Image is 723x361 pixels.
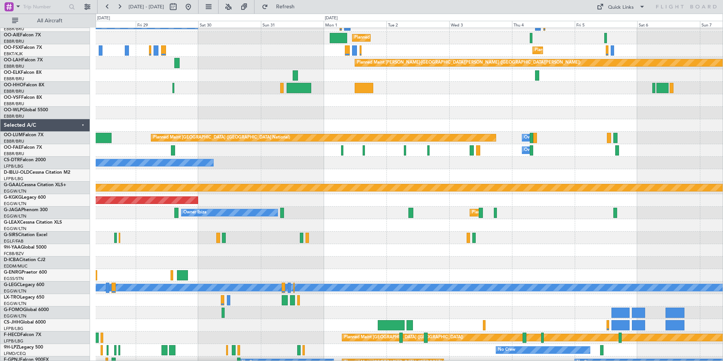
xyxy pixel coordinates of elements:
div: Thu 4 [512,21,575,28]
span: OO-HHO [4,83,23,87]
a: OO-LAHFalcon 7X [4,58,43,62]
a: EGGW/LTN [4,201,26,207]
a: EBBR/BRU [4,101,24,107]
span: OO-AIE [4,33,20,37]
span: G-ENRG [4,270,22,275]
button: Refresh [258,1,304,13]
span: OO-FSX [4,45,21,50]
a: EBBR/BRU [4,89,24,94]
a: D-IBLU-OLDCessna Citation M2 [4,170,70,175]
button: All Aircraft [8,15,82,27]
a: EGGW/LTN [4,301,26,307]
span: 9H-LPZ [4,345,19,350]
a: OO-HHOFalcon 8X [4,83,44,87]
a: CS-JHHGlobal 6000 [4,320,46,325]
div: Quick Links [608,4,634,11]
a: OO-LUMFalcon 7X [4,133,43,137]
a: EGSS/STN [4,276,24,282]
button: Quick Links [593,1,649,13]
span: G-SIRS [4,233,18,237]
span: 9H-YAA [4,245,21,250]
a: G-LEGCLegacy 600 [4,283,44,287]
div: Fri 5 [575,21,638,28]
a: OO-WLPGlobal 5500 [4,108,48,112]
div: Sat 30 [198,21,261,28]
div: [DATE] [325,15,338,22]
span: OO-FAE [4,145,21,150]
div: Wed 3 [449,21,512,28]
a: EGGW/LTN [4,188,26,194]
a: EDDM/MUC [4,263,28,269]
a: G-GAALCessna Citation XLS+ [4,183,66,187]
span: D-ICBA [4,258,19,262]
span: D-IBLU-OLD [4,170,29,175]
a: EBBR/BRU [4,138,24,144]
div: Fri 29 [136,21,199,28]
span: OO-WLP [4,108,22,112]
span: G-GAAL [4,183,21,187]
a: EBBR/BRU [4,76,24,82]
span: [DATE] - [DATE] [129,3,164,10]
div: Owner Melsbroek Air Base [524,145,576,156]
span: G-JAGA [4,208,21,212]
div: Sun 31 [261,21,324,28]
input: Trip Number [23,1,67,12]
div: Planned Maint Kortrijk-[GEOGRAPHIC_DATA] [535,45,623,56]
a: EBBR/BRU [4,39,24,44]
span: OO-LAH [4,58,22,62]
span: G-KGKG [4,195,22,200]
a: G-SIRSCitation Excel [4,233,47,237]
div: [DATE] [97,15,110,22]
span: OO-LUM [4,133,23,137]
div: Thu 28 [73,21,136,28]
a: CS-DTRFalcon 2000 [4,158,46,162]
div: Planned Maint [GEOGRAPHIC_DATA] ([GEOGRAPHIC_DATA]) [344,332,463,343]
div: No Crew [498,344,515,356]
a: EGGW/LTN [4,226,26,232]
a: 9H-YAAGlobal 5000 [4,245,47,250]
span: F-HECD [4,333,20,337]
div: Planned Maint [GEOGRAPHIC_DATA] ([GEOGRAPHIC_DATA] National) [153,132,290,143]
a: OO-AIEFalcon 7X [4,33,41,37]
a: LFMD/CEQ [4,351,26,356]
a: EBBR/BRU [4,64,24,69]
a: FCBB/BZV [4,251,24,257]
a: EGLF/FAB [4,238,23,244]
span: G-LEGC [4,283,20,287]
a: EBBR/BRU [4,114,24,119]
span: LX-TRO [4,295,20,300]
span: CS-JHH [4,320,20,325]
div: Planned Maint [GEOGRAPHIC_DATA] ([GEOGRAPHIC_DATA]) [354,32,473,44]
a: LFPB/LBG [4,163,23,169]
div: Sat 6 [637,21,700,28]
a: LFPB/LBG [4,338,23,344]
span: CS-DTR [4,158,20,162]
a: LFPB/LBG [4,326,23,331]
span: OO-VSF [4,95,21,100]
a: LFPB/LBG [4,176,23,182]
a: EBBR/BRU [4,26,24,32]
a: OO-ELKFalcon 8X [4,70,42,75]
div: Owner Melsbroek Air Base [524,132,576,143]
a: EGGW/LTN [4,288,26,294]
span: G-FOMO [4,308,23,312]
a: G-JAGAPhenom 300 [4,208,48,212]
a: LX-TROLegacy 650 [4,295,44,300]
a: EGGW/LTN [4,313,26,319]
a: EGGW/LTN [4,213,26,219]
a: OO-FAEFalcon 7X [4,145,42,150]
div: Mon 1 [324,21,386,28]
span: G-LEAX [4,220,20,225]
div: Tue 2 [386,21,449,28]
a: G-KGKGLegacy 600 [4,195,46,200]
span: Refresh [270,4,301,9]
span: All Aircraft [20,18,80,23]
a: G-FOMOGlobal 6000 [4,308,49,312]
a: OO-FSXFalcon 7X [4,45,42,50]
a: G-ENRGPraetor 600 [4,270,47,275]
a: OO-VSFFalcon 8X [4,95,42,100]
div: Owner Ibiza [183,207,206,218]
a: G-LEAXCessna Citation XLS [4,220,62,225]
a: F-HECDFalcon 7X [4,333,41,337]
a: EBKT/KJK [4,51,23,57]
